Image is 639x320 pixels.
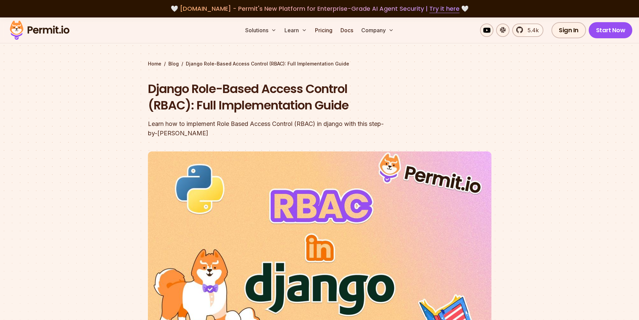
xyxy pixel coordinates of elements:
a: Sign In [551,22,586,38]
a: Try it here [429,4,460,13]
div: 🤍 🤍 [16,4,623,13]
span: [DOMAIN_NAME] - Permit's New Platform for Enterprise-Grade AI Agent Security | [180,4,460,13]
a: Docs [338,24,356,37]
div: Learn how to implement Role Based Access Control (RBAC) in django with this step-by-[PERSON_NAME] [148,119,406,138]
button: Learn [282,24,310,37]
img: Permit logo [7,19,72,42]
a: Pricing [312,24,335,37]
div: / / [148,60,491,67]
button: Company [359,24,396,37]
a: 5.4k [512,24,543,37]
a: Blog [168,60,179,67]
a: Home [148,60,161,67]
h1: Django Role-Based Access Control (RBAC): Full Implementation Guide [148,81,406,114]
span: 5.4k [524,26,539,34]
a: Start Now [589,22,633,38]
button: Solutions [243,24,279,37]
